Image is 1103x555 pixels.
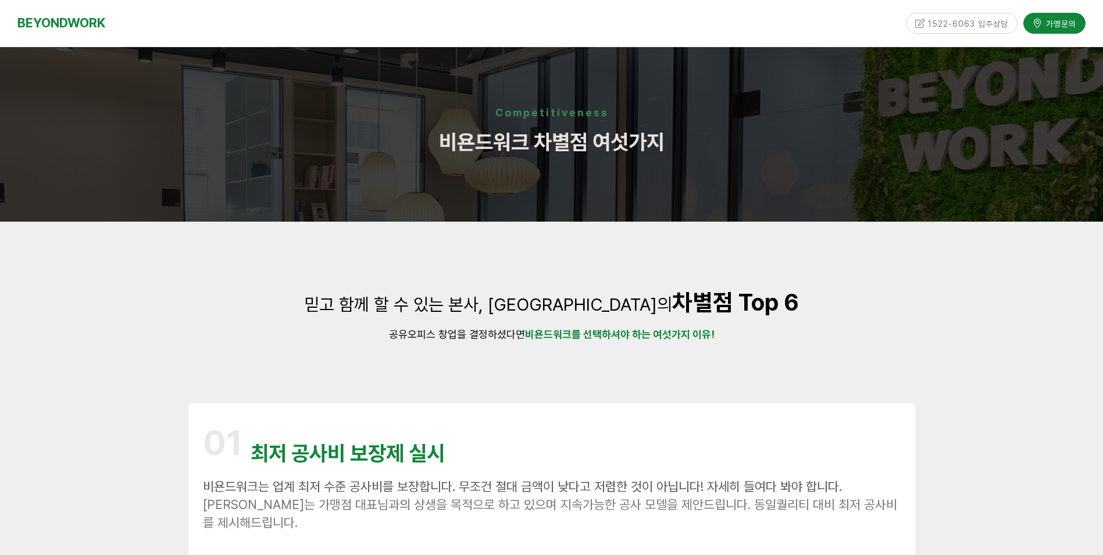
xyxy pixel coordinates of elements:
a: BEYONDWORK [17,12,105,34]
span: 가맹문의 [1043,18,1076,30]
strong: 욘드워 [534,328,562,340]
span: [PERSON_NAME]는 가맹점 대표님과의 상생을 목적으로 하고 있으며 지속가능한 공사 모델을 제안드립니다. 동일퀄리티 대비 최저 공사비를 제시해드립니다. [203,497,897,530]
strong: Competitiveness [495,106,608,119]
span: 최저 공사비 보장제 실시 [251,441,445,466]
strong: 비 [525,328,534,340]
span: 비욘드워크는 업계 최저 수준 공사비를 보장합니다. 무조건 절대 금액이 낮다고 저렴한 것이 아닙니다! 자세히 들여다 봐야 합니다. [203,479,842,494]
strong: 크를 선택하셔야 하는 여섯가지 이유! [562,328,715,340]
span: 믿고 함께 할 수 있는 본사, [GEOGRAPHIC_DATA]의 [304,294,672,315]
span: 비욘드워크 차별점 여섯가지 [439,130,665,155]
a: 가맹문의 [1023,13,1086,33]
strong: 차별점 Top 6 [672,289,799,316]
span: 공유오피스 창업을 결정하셨다면 [389,328,525,340]
span: 01 [203,422,242,463]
